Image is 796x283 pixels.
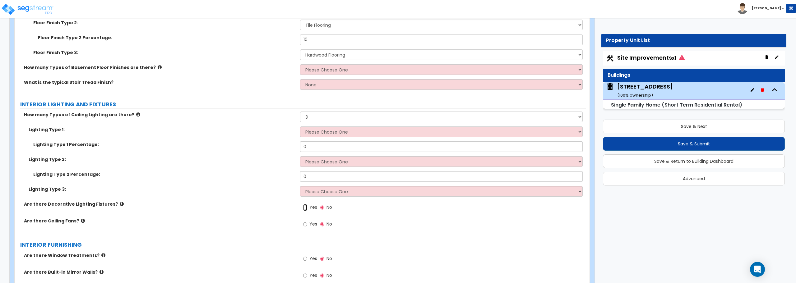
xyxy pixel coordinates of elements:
[309,255,317,262] span: Yes
[101,253,105,258] i: click for more info!
[136,112,140,117] i: click for more info!
[617,92,653,98] small: ( 100 % ownership)
[611,101,742,108] small: Single Family Home (Short Term Residential Rental)
[1,3,54,16] img: logo_pro_r.png
[29,126,295,133] label: Lighting Type 1:
[158,65,162,70] i: click for more info!
[320,204,324,211] input: No
[24,112,295,118] label: How many Types of Ceiling Lighting are there?
[99,270,104,274] i: click for more info!
[33,141,295,148] label: Lighting Type 1 Percentage:
[24,201,295,207] label: Are there Decorative Lighting Fixtures?
[24,218,295,224] label: Are there Ceiling Fans?
[309,272,317,278] span: Yes
[81,218,85,223] i: click for more info!
[33,20,295,26] label: Floor Finish Type 2:
[326,204,332,210] span: No
[320,221,324,228] input: No
[752,6,781,11] b: [PERSON_NAME]
[303,204,307,211] input: Yes
[29,186,295,192] label: Lighting Type 3:
[38,34,295,41] label: Floor Finish Type 2 Percentage:
[309,204,317,210] span: Yes
[29,156,295,162] label: Lighting Type 2:
[320,255,324,262] input: No
[24,79,295,85] label: What is the typical Stair Tread Finish?
[750,262,765,277] div: Open Intercom Messenger
[608,72,780,79] div: Buildings
[606,83,614,91] img: building.svg
[617,54,685,62] span: Site Improvements
[606,83,673,98] span: 1150 Big Island Dr
[303,221,307,228] input: Yes
[303,255,307,262] input: Yes
[672,55,676,61] small: x1
[120,202,124,206] i: click for more info!
[309,221,317,227] span: Yes
[20,100,586,108] label: INTERIOR LIGHTING AND FIXTURES
[606,54,614,62] img: Construction.png
[33,171,295,177] label: Lighting Type 2 Percentage:
[606,37,782,44] div: Property Unit List
[320,272,324,279] input: No
[737,3,748,14] img: avatar.png
[20,241,586,249] label: INTERIOR FURNISHING
[303,272,307,279] input: Yes
[326,221,332,227] span: No
[603,172,785,185] button: Advanced
[24,64,295,71] label: How many Types of Basement Floor Finishes are there?
[24,269,295,275] label: Are there Built-in Mirror Walls?
[603,120,785,133] button: Save & Next
[617,83,673,98] div: [STREET_ADDRESS]
[33,49,295,56] label: Floor Finish Type 3:
[603,154,785,168] button: Save & Return to Building Dashboard
[326,272,332,278] span: No
[326,255,332,262] span: No
[603,137,785,151] button: Save & Submit
[24,252,295,258] label: Are there Window Treatments?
